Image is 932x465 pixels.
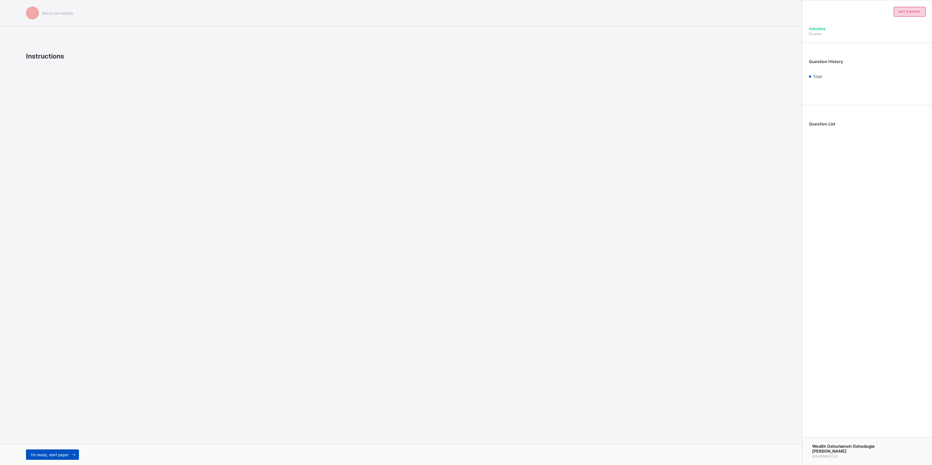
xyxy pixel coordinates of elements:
[809,122,835,126] span: Question List
[809,32,822,36] span: Duration
[42,11,73,16] span: this is our motton
[812,444,879,454] span: Wealth Oshoriameh Oshodugie [PERSON_NAME]
[813,74,822,79] span: Total
[809,59,843,64] span: Question History
[812,454,838,458] span: BIS/ADMS/0132
[31,452,69,457] span: I’m ready, start paper
[809,26,825,31] span: minutes
[26,52,64,60] span: Instructions
[899,10,920,13] span: not started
